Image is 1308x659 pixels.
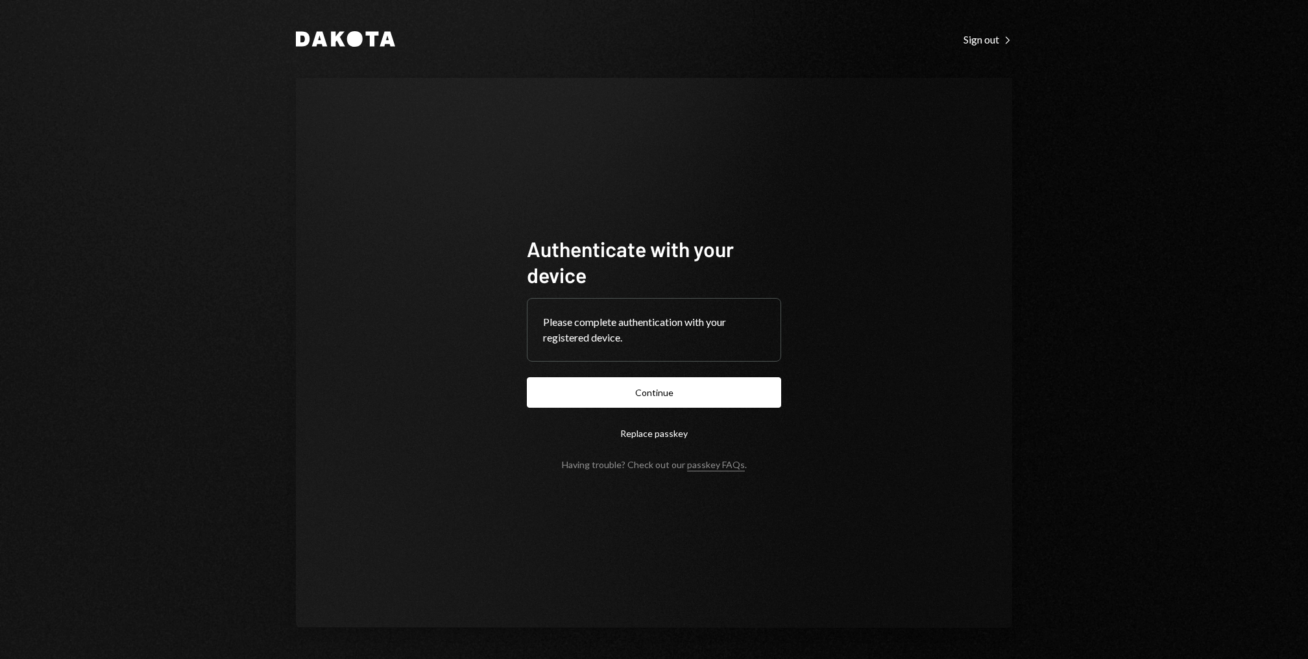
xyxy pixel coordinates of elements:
[963,32,1012,46] a: Sign out
[687,459,745,471] a: passkey FAQs
[543,314,765,345] div: Please complete authentication with your registered device.
[527,377,781,408] button: Continue
[963,33,1012,46] div: Sign out
[527,418,781,449] button: Replace passkey
[562,459,747,470] div: Having trouble? Check out our .
[527,236,781,288] h1: Authenticate with your device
